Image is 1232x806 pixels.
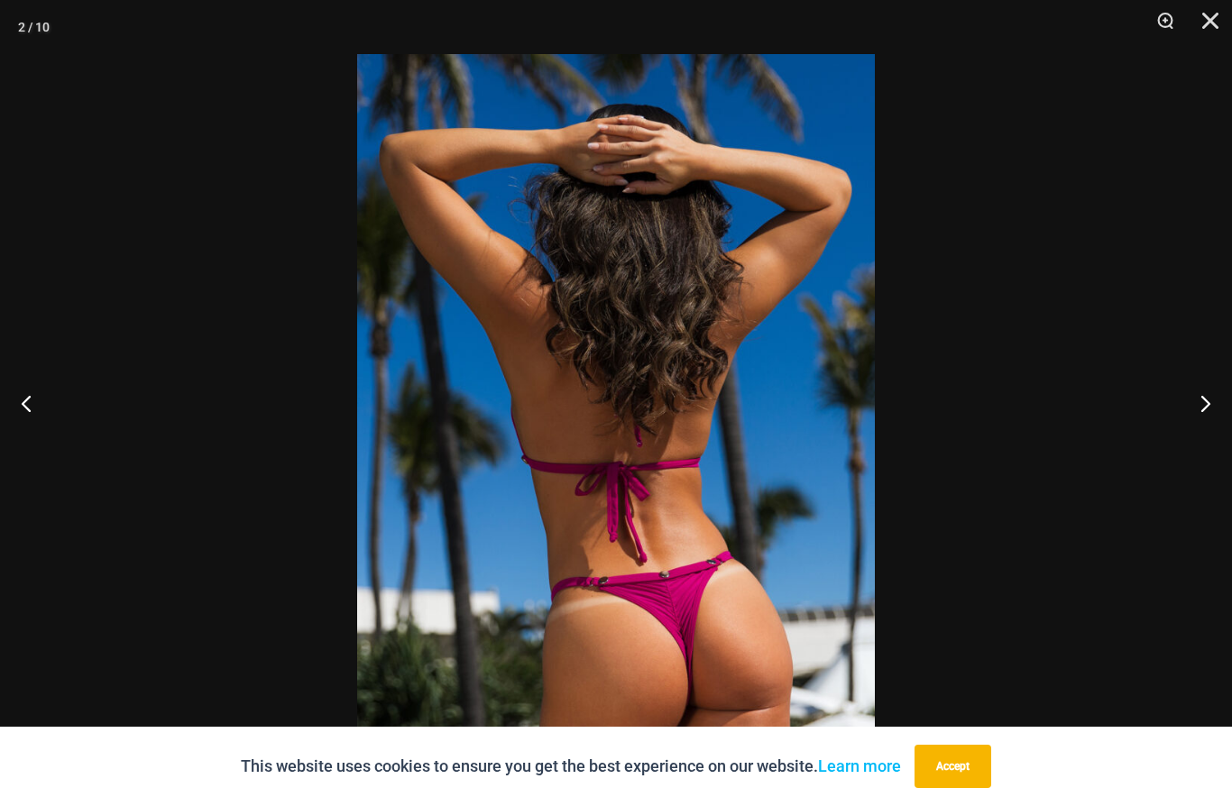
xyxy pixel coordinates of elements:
[241,753,901,780] p: This website uses cookies to ensure you get the best experience on our website.
[18,14,50,41] div: 2 / 10
[818,756,901,775] a: Learn more
[1164,358,1232,448] button: Next
[915,745,991,788] button: Accept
